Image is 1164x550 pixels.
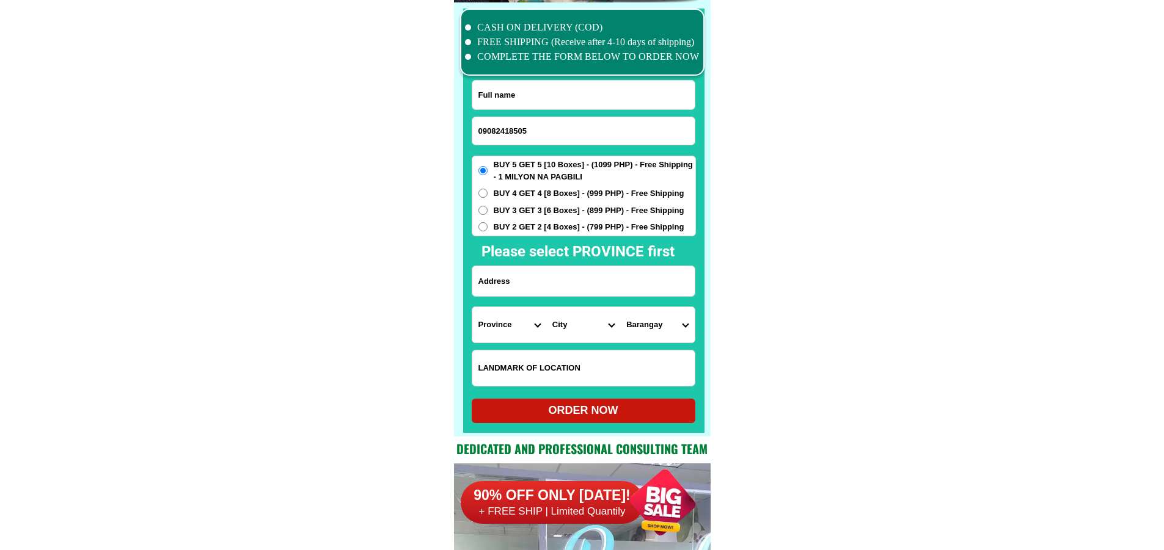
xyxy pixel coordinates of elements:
h2: Please select PROVINCE first [481,241,807,262]
select: Select district [546,307,620,342]
input: BUY 2 GET 2 [4 Boxes] - (799 PHP) - Free Shipping [478,222,488,231]
input: BUY 5 GET 5 [10 Boxes] - (1099 PHP) - Free Shipping - 1 MILYON NA PAGBILI [478,166,488,175]
input: Input full_name [472,81,695,109]
h6: + FREE SHIP | Limited Quantily [461,505,644,518]
select: Select commune [620,307,694,342]
h2: Dedicated and professional consulting team [454,440,711,458]
span: BUY 2 GET 2 [4 Boxes] - (799 PHP) - Free Shipping [494,221,684,233]
input: BUY 4 GET 4 [8 Boxes] - (999 PHP) - Free Shipping [478,189,488,198]
input: BUY 3 GET 3 [6 Boxes] - (899 PHP) - Free Shipping [478,206,488,215]
select: Select province [472,307,546,342]
li: COMPLETE THE FORM BELOW TO ORDER NOW [465,49,700,64]
li: FREE SHIPPING (Receive after 4-10 days of shipping) [465,35,700,49]
div: ORDER NOW [472,402,695,419]
span: BUY 3 GET 3 [6 Boxes] - (899 PHP) - Free Shipping [494,204,684,217]
span: BUY 4 GET 4 [8 Boxes] - (999 PHP) - Free Shipping [494,187,684,200]
input: Input phone_number [472,117,695,145]
h6: 90% OFF ONLY [DATE]! [461,487,644,505]
li: CASH ON DELIVERY (COD) [465,20,700,35]
span: BUY 5 GET 5 [10 Boxes] - (1099 PHP) - Free Shipping - 1 MILYON NA PAGBILI [494,159,695,183]
input: Input LANDMARKOFLOCATION [472,350,695,386]
input: Input address [472,266,695,296]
